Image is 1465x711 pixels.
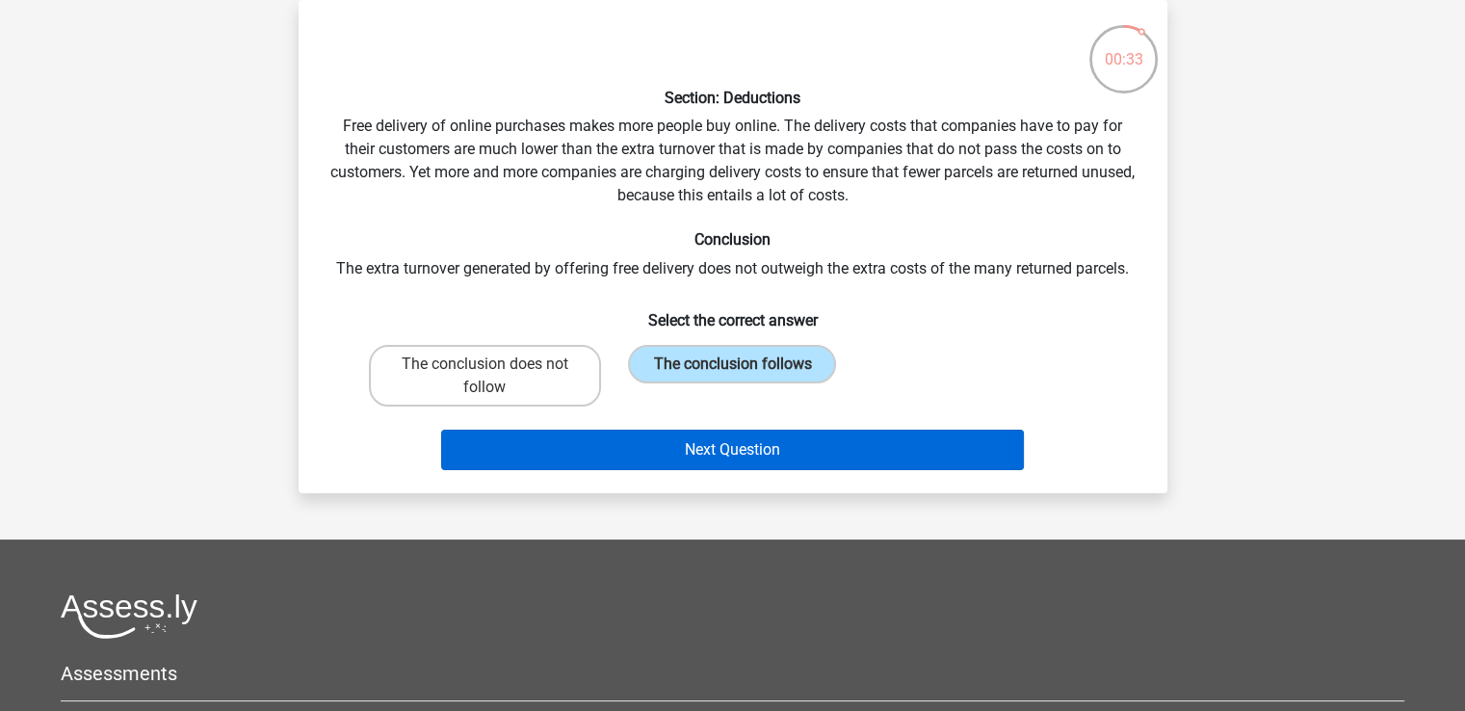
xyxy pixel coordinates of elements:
img: Assessly logo [61,593,197,639]
div: 00:33 [1087,23,1160,71]
h5: Assessments [61,662,1404,685]
h6: Select the correct answer [329,296,1137,329]
h6: Conclusion [329,230,1137,249]
button: Next Question [441,430,1024,470]
div: Free delivery of online purchases makes more people buy online. The delivery costs that companies... [306,15,1160,478]
label: The conclusion follows [628,345,836,383]
h6: Section: Deductions [329,89,1137,107]
label: The conclusion does not follow [369,345,601,407]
